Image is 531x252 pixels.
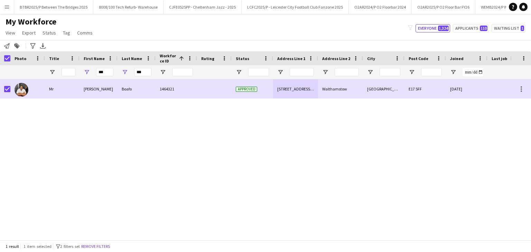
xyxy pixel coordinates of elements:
div: [STREET_ADDRESS][PERSON_NAME] [273,79,318,98]
span: Photo [15,56,26,61]
a: Tag [60,28,73,37]
button: Open Filter Menu [409,69,415,75]
span: Last Name [122,56,142,61]
button: O2AR2024/P O2 Floorbar 2024 [349,0,412,14]
span: Address Line 1 [277,56,305,61]
app-action-btn: Add to tag [13,42,21,50]
input: Post Code Filter Input [421,68,442,76]
span: 110 [480,26,487,31]
input: Joined Filter Input [463,68,483,76]
div: [DATE] [446,79,487,98]
button: Open Filter Menu [84,69,90,75]
div: [PERSON_NAME] [80,79,118,98]
button: Open Filter Menu [450,69,456,75]
div: Walthamstow [318,79,363,98]
button: Open Filter Menu [367,69,373,75]
input: First Name Filter Input [96,68,113,76]
input: City Filter Input [380,68,400,76]
a: Export [19,28,38,37]
span: Status [236,56,249,61]
span: First Name [84,56,105,61]
span: Tag [63,30,70,36]
button: 8008/100 Tech Refurb- Warehouse [93,0,164,14]
button: Everyone1,324 [416,24,450,32]
span: 1,324 [438,26,449,31]
input: Title Filter Input [62,68,75,76]
input: Workforce ID Filter Input [172,68,193,76]
button: O2AR2025/P O2 Floor Bar FY26 [412,0,475,14]
div: [GEOGRAPHIC_DATA] [363,79,404,98]
button: CJFE0525PP - Cheltenham Jazz - 2025 [164,0,242,14]
button: LCFC2025/P - Leicester City Football Club Fanzone 2025 [242,0,349,14]
button: Waiting list1 [492,24,525,32]
button: BTBR2025/P Between The Bridges 2025 [14,0,93,14]
span: Address Line 2 [322,56,350,61]
button: Open Filter Menu [122,69,128,75]
span: Workforce ID [160,53,176,64]
span: Joined [450,56,464,61]
app-action-btn: Notify workforce [3,42,11,50]
div: E17 5FF [404,79,446,98]
span: Title [49,56,59,61]
input: Address Line 2 Filter Input [335,68,359,76]
span: Export [22,30,36,36]
span: View [6,30,15,36]
button: Open Filter Menu [49,69,55,75]
button: Applicants110 [453,24,489,32]
img: Emmanuel Boafo [15,83,28,97]
a: View [3,28,18,37]
span: 1 item selected [24,244,52,249]
button: Open Filter Menu [160,69,166,75]
span: Comms [77,30,93,36]
div: Mr [45,79,80,98]
input: Last Name Filter Input [134,68,151,76]
span: Post Code [409,56,428,61]
input: Status Filter Input [248,68,269,76]
a: Comms [74,28,95,37]
span: Status [43,30,56,36]
button: Open Filter Menu [236,69,242,75]
span: 1 [521,26,524,31]
button: Open Filter Menu [322,69,328,75]
div: 1464321 [156,79,197,98]
a: Status [40,28,59,37]
div: Boafo [118,79,156,98]
app-action-btn: Advanced filters [29,42,37,50]
span: 2 filters set [60,244,80,249]
span: Approved [236,87,257,92]
button: Open Filter Menu [277,69,283,75]
span: Rating [201,56,214,61]
input: Address Line 1 Filter Input [290,68,314,76]
span: Last job [492,56,507,61]
span: My Workforce [6,17,56,27]
button: Remove filters [80,243,111,250]
app-action-btn: Export XLSX [39,42,47,50]
span: City [367,56,375,61]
